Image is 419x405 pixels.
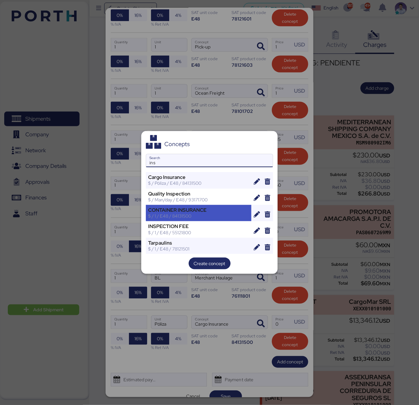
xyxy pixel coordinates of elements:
[148,223,249,229] div: INSPECTION FEE
[148,213,249,219] div: $ / 1 / E48 / 84131500
[148,240,249,246] div: Tarpaulins
[146,154,273,167] input: Search
[189,258,231,269] button: Create concept
[194,260,225,267] span: Create concept
[165,141,190,147] div: Concepts
[148,230,249,236] div: $ / 1 / E48 / 55121800
[148,197,249,203] div: $ / Man/day / E48 / 93171700
[148,191,249,197] div: Quality Inspection
[148,207,249,213] div: CONTAINER INSURANCE
[148,246,249,252] div: $ / 1 / E48 / 78121501
[148,180,249,186] div: $ / Póliza / E48 / 84131500
[148,174,249,180] div: Cargo Insurance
